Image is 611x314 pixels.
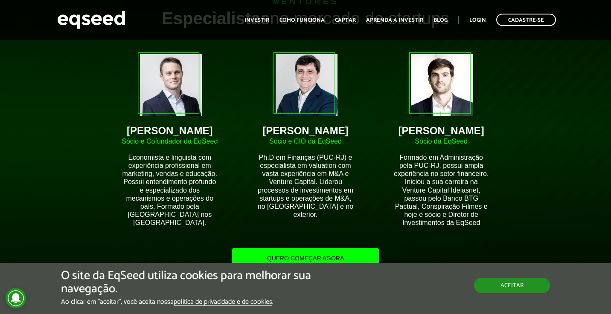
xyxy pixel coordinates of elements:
div: [PERSON_NAME] [257,126,354,136]
img: foto-brian.png [138,52,202,116]
div: [PERSON_NAME] [393,126,490,136]
p: Economista e linguista com experiência profissional em marketing, vendas e educação. Possui enten... [121,153,218,227]
h5: O site da EqSeed utiliza cookies para melhorar sua navegação. [61,269,354,296]
img: foto-ant.png [409,52,473,116]
a: Como funciona [279,17,325,23]
button: Aceitar [474,278,550,293]
div: Sócio e Cofundador da EqSeed [121,138,218,145]
a: Blog [434,17,448,23]
div: [PERSON_NAME] [121,126,218,136]
img: EqSeed [57,9,125,31]
a: Investir [244,17,269,23]
a: Captar [335,17,356,23]
a: política de privacidade e de cookies [174,299,272,306]
img: foto-igor.png [273,52,338,116]
a: Login [469,17,486,23]
p: Ao clicar em "aceitar", você aceita nossa . [61,298,354,306]
p: Formado em Administração pela PUC-RJ, possui ampla experiência no setor financeiro. Iniciou a sua... [393,153,490,227]
a: Cadastre-se [496,14,556,26]
div: Sócio e CIO da EqSeed [257,138,354,145]
p: Ph.D em Finanças (PUC-RJ) e especialista em valuation com vasta experiência em M&A e Venture Capi... [257,153,354,219]
div: Sócio da EqSeed [393,138,490,145]
a: Quero começar agora [232,248,379,267]
a: Aprenda a investir [366,17,423,23]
